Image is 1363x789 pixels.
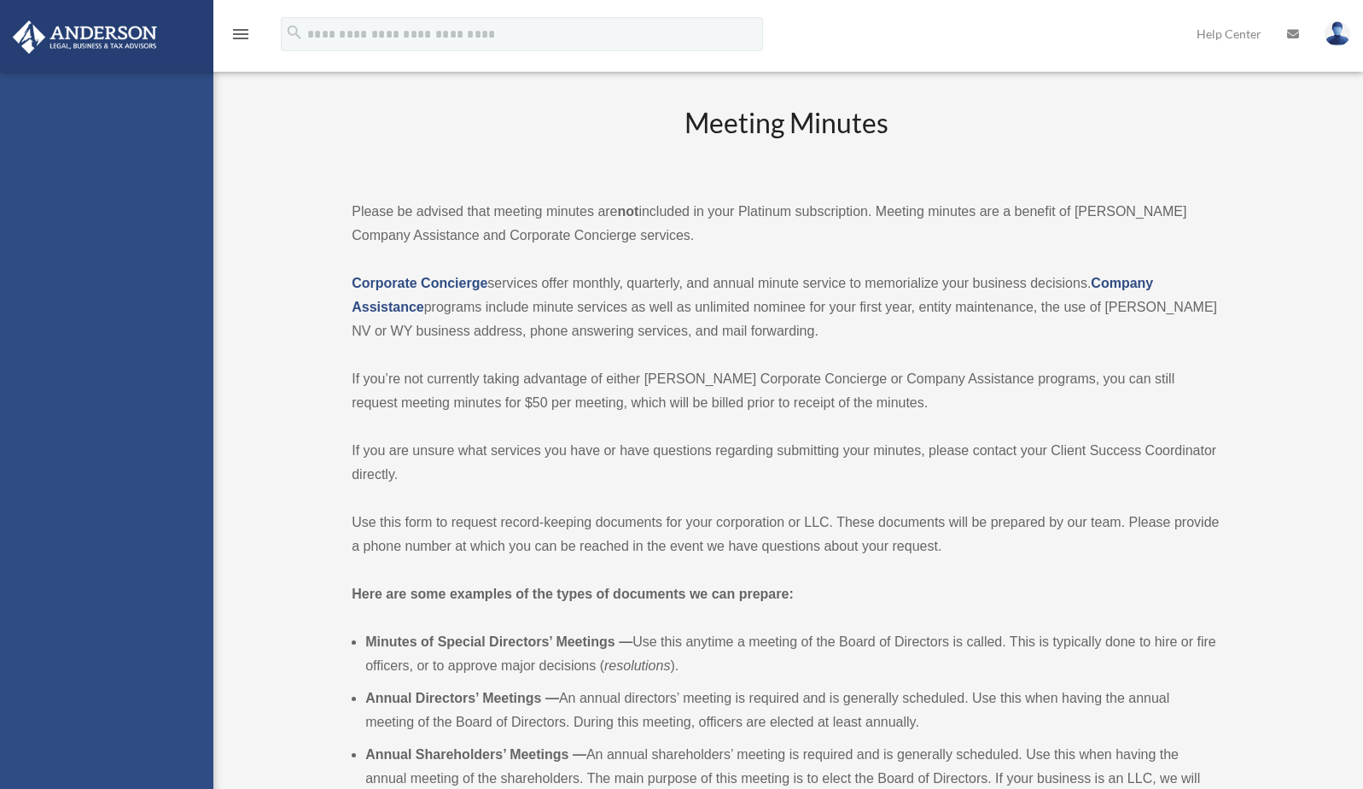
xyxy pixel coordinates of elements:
b: Minutes of Special Directors’ Meetings — [365,634,632,649]
a: Company Assistance [352,276,1153,314]
p: If you are unsure what services you have or have questions regarding submitting your minutes, ple... [352,439,1220,487]
b: Annual Shareholders’ Meetings — [365,747,586,762]
strong: not [618,204,639,219]
li: Use this anytime a meeting of the Board of Directors is called. This is typically done to hire or... [365,630,1220,678]
i: search [285,23,304,42]
p: Use this form to request record-keeping documents for your corporation or LLC. These documents wi... [352,511,1220,558]
img: Anderson Advisors Platinum Portal [8,20,162,54]
a: Corporate Concierge [352,276,487,290]
i: menu [230,24,251,44]
p: services offer monthly, quarterly, and annual minute service to memorialize your business decisio... [352,272,1220,343]
em: resolutions [604,658,670,673]
li: An annual directors’ meeting is required and is generally scheduled. Use this when having the ann... [365,687,1220,734]
p: Please be advised that meeting minutes are included in your Platinum subscription. Meeting minute... [352,200,1220,248]
a: menu [230,30,251,44]
p: If you’re not currently taking advantage of either [PERSON_NAME] Corporate Concierge or Company A... [352,367,1220,415]
img: User Pic [1325,21,1350,46]
strong: Here are some examples of the types of documents we can prepare: [352,587,794,601]
h2: Meeting Minutes [352,104,1220,175]
b: Annual Directors’ Meetings — [365,691,559,705]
